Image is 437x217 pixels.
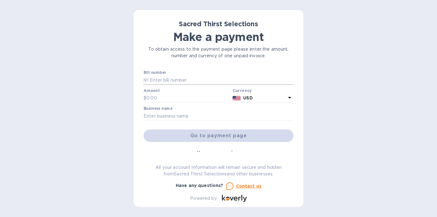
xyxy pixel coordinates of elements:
[146,93,230,103] input: 0.00
[190,195,217,202] p: Powered by
[144,107,172,111] label: Business name
[144,95,146,101] p: $
[144,77,149,83] p: №
[197,150,240,155] b: You can pay using:
[144,111,293,121] input: Enter business name
[233,96,241,100] img: USD
[144,30,293,43] h1: Make a payment
[144,89,160,93] label: Amount
[144,71,166,75] label: Bill number
[179,20,258,28] b: Sacred Thirst Selections
[176,183,223,188] b: Have any questions?
[243,95,253,100] b: USD
[144,164,293,177] p: All your account information will remain secure and hidden from Sacred Thirst Selections and othe...
[149,75,293,85] input: Enter bill number
[236,184,262,189] u: Contact us
[233,88,252,93] b: Currency
[144,46,293,59] p: To obtain access to the payment page please enter the amount, number and currency of one unpaid i...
